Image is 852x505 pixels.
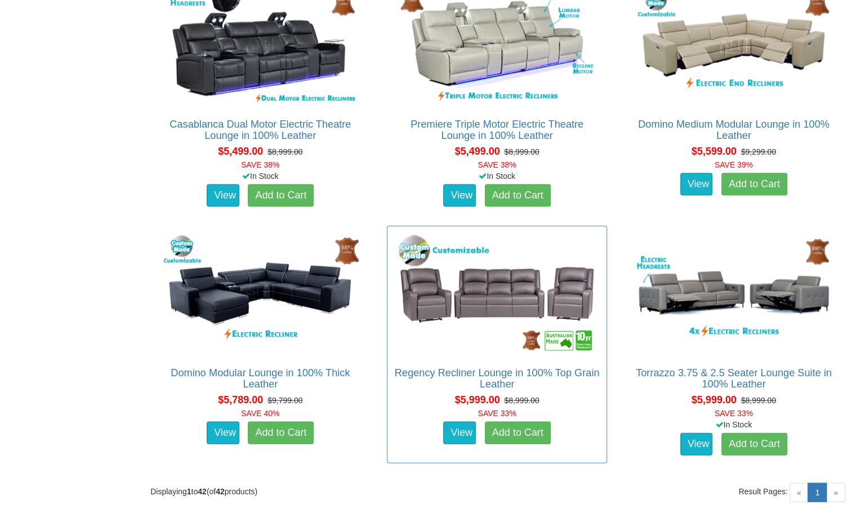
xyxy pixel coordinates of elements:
[443,421,476,444] a: View
[198,486,207,495] strong: 42
[715,160,753,169] font: SAVE 39%
[692,145,737,156] span: $5,599.00
[504,395,539,404] del: $8,999.00
[478,408,516,417] font: SAVE 33%
[622,418,846,430] div: In Stock
[241,408,279,417] font: SAVE 40%
[411,118,583,141] a: Premiere Triple Motor Electric Theatre Lounge in 100% Leather
[485,421,551,444] a: Add to Cart
[715,408,753,417] font: SAVE 33%
[248,184,314,206] a: Add to Cart
[454,394,499,405] span: $5,999.00
[504,147,539,156] del: $8,999.00
[680,432,713,455] a: View
[169,118,351,141] a: Casablanca Dual Motor Electric Theatre Lounge in 100% Leather
[187,486,191,495] strong: 1
[741,147,776,156] del: $9,299.00
[218,145,263,156] span: $5,499.00
[171,367,350,389] a: Domino Modular Lounge in 100% Thick Leather
[207,184,239,206] a: View
[680,173,713,195] a: View
[808,483,827,502] a: 1
[721,173,787,195] a: Add to Cart
[478,160,516,169] font: SAVE 38%
[159,232,362,355] img: Domino Modular Lounge in 100% Thick Leather
[741,395,776,404] del: $8,999.00
[636,367,832,389] a: Torrazzo 3.75 & 2.5 Seater Lounge Suite in 100% Leather
[241,160,279,169] font: SAVE 38%
[789,483,809,502] span: «
[638,118,829,141] a: Domino Medium Modular Lounge in 100% Leather
[267,147,302,156] del: $8,999.00
[248,421,314,444] a: Add to Cart
[207,421,239,444] a: View
[267,395,302,404] del: $9,799.00
[396,232,599,355] img: Regency Recliner Lounge in 100% Top Grain Leather
[826,483,845,502] span: »
[738,485,787,497] span: Result Pages:
[148,170,372,181] div: In Stock
[721,432,787,455] a: Add to Cart
[395,367,600,389] a: Regency Recliner Lounge in 100% Top Grain Leather
[454,145,499,156] span: $5,499.00
[692,394,737,405] span: $5,999.00
[216,486,225,495] strong: 42
[385,170,609,181] div: In Stock
[142,485,497,497] div: Displaying to (of products)
[218,394,263,405] span: $5,789.00
[485,184,551,206] a: Add to Cart
[443,184,476,206] a: View
[632,232,835,355] img: Torrazzo 3.75 & 2.5 Seater Lounge Suite in 100% Leather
